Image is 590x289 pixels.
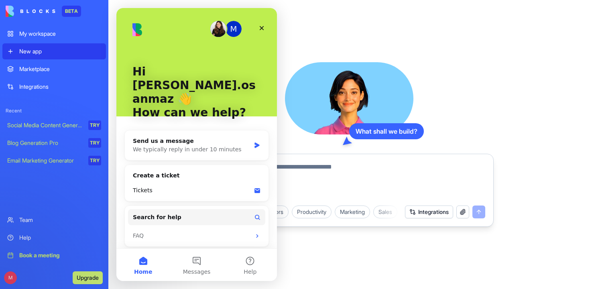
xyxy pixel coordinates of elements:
button: Upgrade [73,271,103,284]
a: Integrations [2,79,106,95]
a: Social Media Content GeneratorTRY [2,117,106,133]
div: Team [19,216,101,224]
div: BETA [62,6,81,17]
div: Close [138,13,153,27]
a: Help [2,230,106,246]
span: M [4,271,17,284]
span: Home [18,261,36,267]
button: Help [107,241,161,273]
a: My workspace [2,26,106,42]
div: TRY [88,156,101,165]
a: Email Marketing GeneratorTRY [2,153,106,169]
div: New app [19,47,101,55]
span: Help [127,261,140,267]
div: TRY [88,120,101,130]
div: Book a meeting [19,251,101,259]
button: Integrations [405,206,453,218]
span: Recent [2,108,106,114]
img: logo [6,6,55,17]
div: What shall we build? [349,123,424,139]
div: Social Media Content Generator [7,121,83,129]
span: Messages [67,261,94,267]
div: Productivity [292,206,332,218]
div: My workspace [19,30,101,38]
a: New app [2,43,106,59]
div: Help [19,234,101,242]
div: Sales [373,206,397,218]
div: Email Marketing Generator [7,157,83,165]
a: Team [2,212,106,228]
a: Book a meeting [2,247,106,263]
a: BETA [6,6,81,17]
button: Messages [53,241,107,273]
div: TRY [88,138,101,148]
div: Integrations [19,83,101,91]
a: Blog Generation ProTRY [2,135,106,151]
a: Upgrade [73,273,103,281]
div: Marketplace [19,65,101,73]
div: Blog Generation Pro [7,139,83,147]
div: Marketing [335,206,370,218]
iframe: Intercom live chat [116,8,277,281]
a: Marketplace [2,61,106,77]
